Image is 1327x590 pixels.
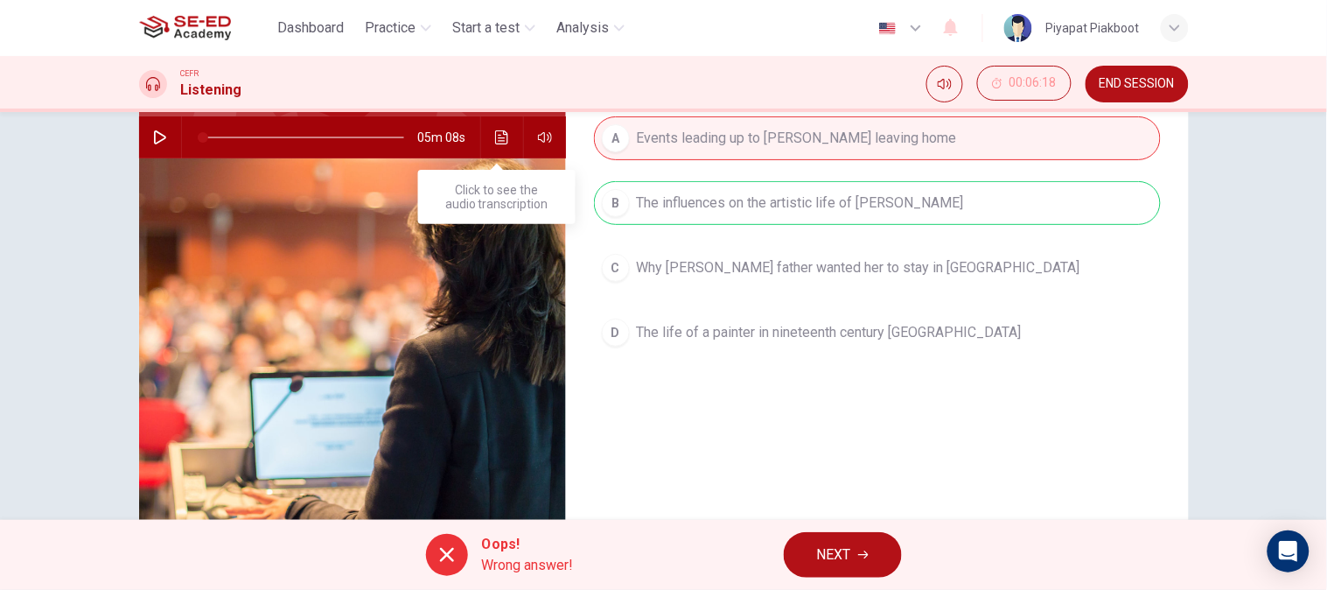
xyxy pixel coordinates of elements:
[1100,77,1175,91] span: END SESSION
[358,12,438,44] button: Practice
[482,534,574,555] span: Oops!
[1004,14,1032,42] img: Profile picture
[1268,530,1310,572] div: Open Intercom Messenger
[139,11,271,46] a: SE-ED Academy logo
[784,532,902,578] button: NEXT
[270,12,351,44] button: Dashboard
[452,18,520,39] span: Start a test
[1046,18,1140,39] div: Piyapat Piakboot
[277,18,344,39] span: Dashboard
[926,66,963,102] div: Mute
[445,12,542,44] button: Start a test
[139,158,566,585] img: Art History Class
[488,116,516,158] button: Click to see the audio transcription
[1086,66,1189,102] button: END SESSION
[181,80,242,101] h1: Listening
[877,22,898,35] img: en
[977,66,1072,101] button: 00:06:18
[482,555,574,576] span: Wrong answer!
[365,18,416,39] span: Practice
[418,170,576,224] div: Click to see the audio transcription
[418,116,480,158] span: 05m 08s
[556,18,609,39] span: Analysis
[817,543,851,567] span: NEXT
[1009,76,1057,90] span: 00:06:18
[977,66,1072,102] div: Hide
[181,67,199,80] span: CEFR
[139,11,231,46] img: SE-ED Academy logo
[549,12,632,44] button: Analysis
